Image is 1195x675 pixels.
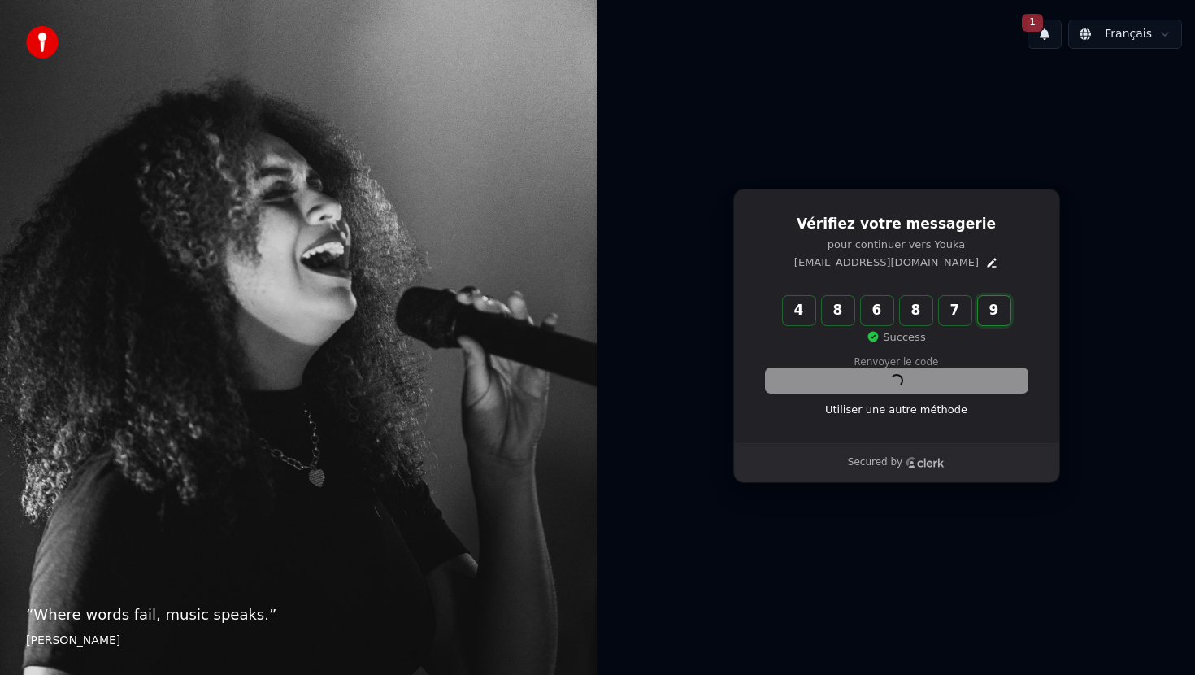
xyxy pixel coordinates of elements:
button: 1 [1028,20,1062,49]
p: [EMAIL_ADDRESS][DOMAIN_NAME] [794,255,979,270]
input: Enter verification code [783,296,1043,325]
p: Success [867,330,925,345]
span: 1 [1022,14,1043,32]
p: Secured by [848,456,902,469]
button: Edit [985,256,998,269]
footer: [PERSON_NAME] [26,633,571,649]
a: Utiliser une autre méthode [825,403,967,417]
h1: Vérifiez votre messagerie [766,215,1028,234]
p: pour continuer vers Youka [766,237,1028,252]
img: youka [26,26,59,59]
a: Clerk logo [906,457,945,468]
p: “ Where words fail, music speaks. ” [26,603,571,626]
